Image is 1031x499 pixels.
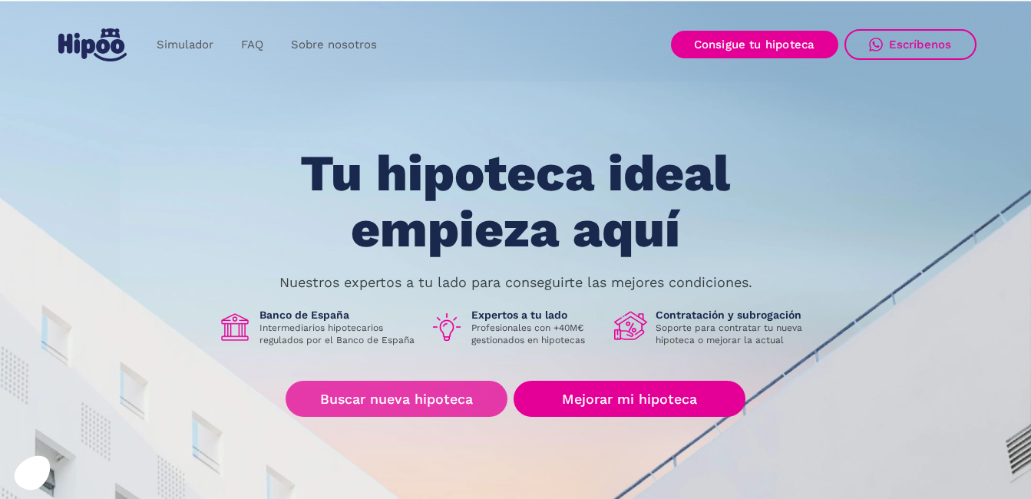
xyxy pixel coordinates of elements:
[471,308,602,322] h1: Expertos a tu lado
[277,30,391,60] a: Sobre nosotros
[227,30,277,60] a: FAQ
[259,322,418,346] p: Intermediarios hipotecarios regulados por el Banco de España
[656,322,814,346] p: Soporte para contratar tu nueva hipoteca o mejorar la actual
[889,38,952,51] div: Escríbenos
[259,308,418,322] h1: Banco de España
[471,322,602,346] p: Profesionales con +40M€ gestionados en hipotecas
[279,276,752,289] p: Nuestros expertos a tu lado para conseguirte las mejores condiciones.
[143,30,227,60] a: Simulador
[514,381,745,417] a: Mejorar mi hipoteca
[656,308,814,322] h1: Contratación y subrogación
[671,31,838,58] a: Consigue tu hipoteca
[224,146,806,257] h1: Tu hipoteca ideal empieza aquí
[844,29,976,60] a: Escríbenos
[55,22,131,68] a: home
[286,381,507,417] a: Buscar nueva hipoteca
